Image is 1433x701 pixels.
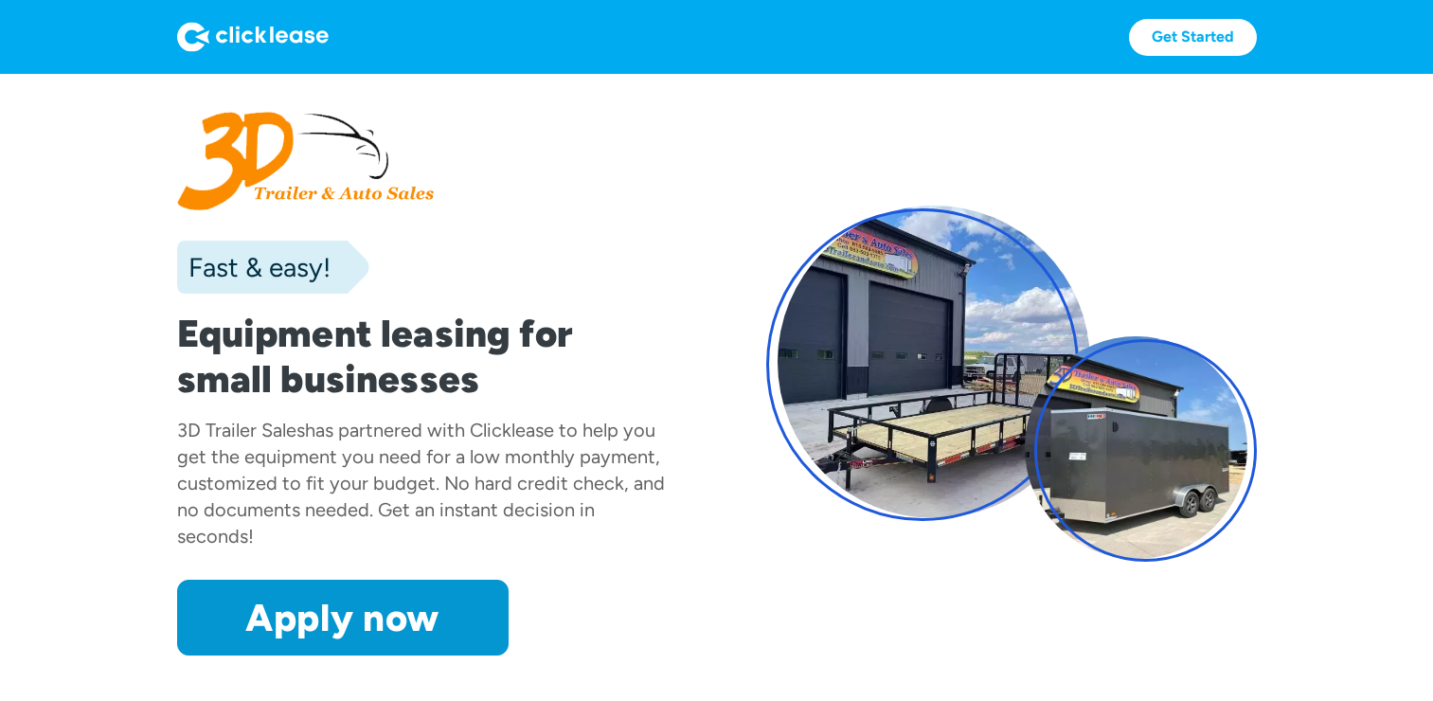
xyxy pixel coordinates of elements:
a: Apply now [177,580,509,656]
img: Logo [177,22,329,52]
a: Get Started [1129,19,1257,56]
div: Fast & easy! [177,248,331,286]
div: has partnered with Clicklease to help you get the equipment you need for a low monthly payment, c... [177,419,665,548]
div: 3D Trailer Sales [177,419,305,441]
h1: Equipment leasing for small businesses [177,311,668,402]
